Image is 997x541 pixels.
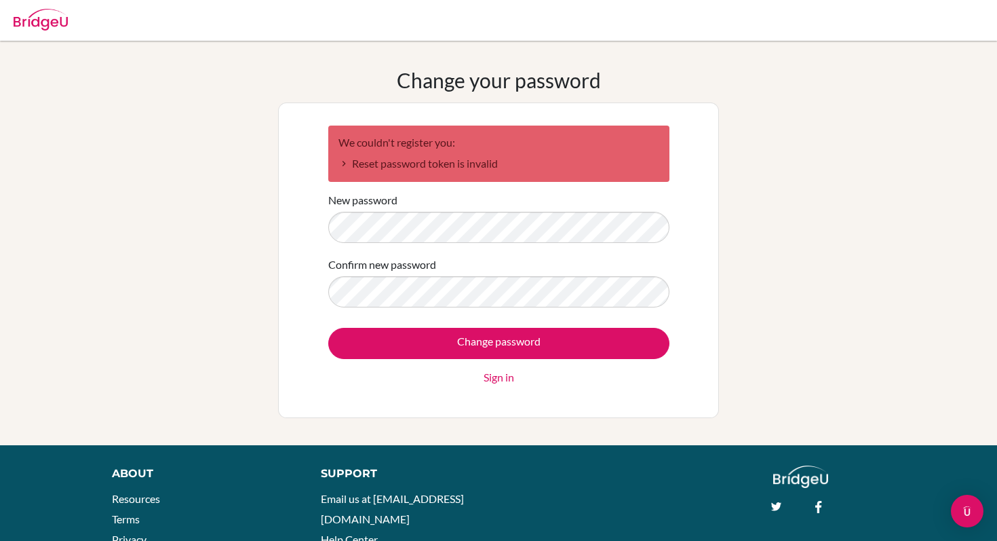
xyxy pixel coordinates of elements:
[397,68,601,92] h1: Change your password
[484,369,514,386] a: Sign in
[338,136,659,149] h2: We couldn't register you:
[951,495,983,527] div: Open Intercom Messenger
[328,257,436,273] label: Confirm new password
[338,155,659,172] li: Reset password token is invalid
[112,512,140,525] a: Terms
[328,328,669,359] input: Change password
[773,466,828,488] img: logo_white@2x-f4f0deed5e89b7ecb1c2cc34c3e3d731f90f0f143d5ea2071677605dd97b5244.png
[112,466,290,482] div: About
[321,492,464,525] a: Email us at [EMAIL_ADDRESS][DOMAIN_NAME]
[328,192,397,208] label: New password
[321,466,485,482] div: Support
[112,492,160,505] a: Resources
[14,9,68,31] img: Bridge-U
